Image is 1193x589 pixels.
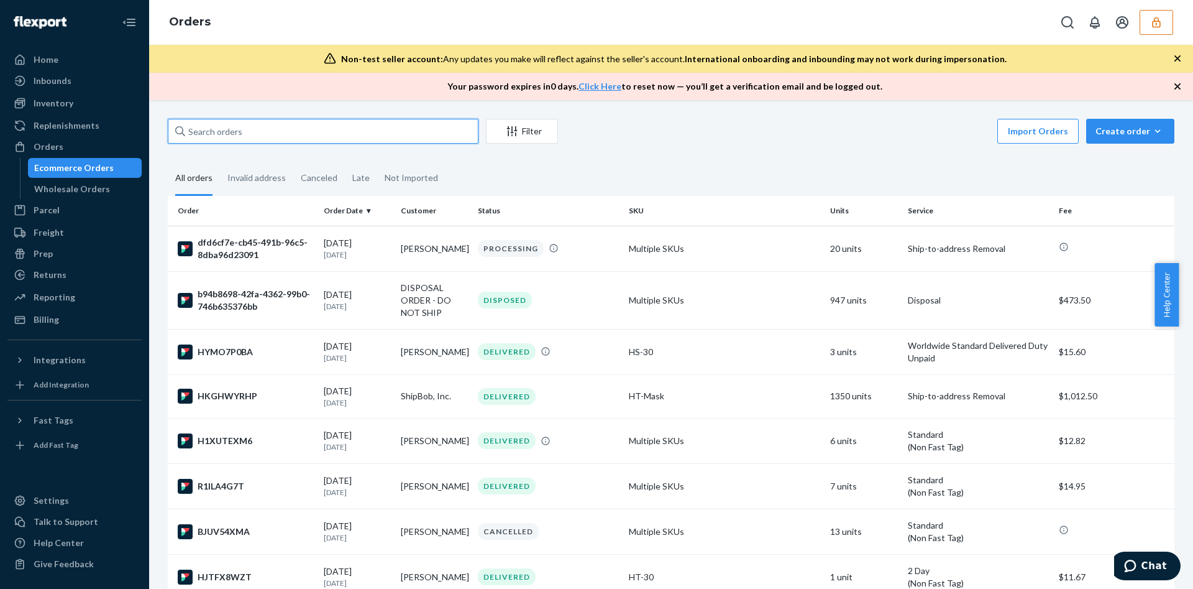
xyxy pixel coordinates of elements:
td: 947 units [825,271,902,329]
div: Canceled [301,162,337,194]
td: 13 units [825,509,902,554]
td: Multiple SKUs [624,418,825,463]
td: 1350 units [825,374,902,418]
div: All orders [175,162,213,196]
th: Order [168,196,319,226]
button: Open notifications [1082,10,1107,35]
div: BJUV54XMA [178,524,314,539]
button: Give Feedback [7,554,142,574]
p: [DATE] [324,353,391,363]
p: 2 Day [908,565,1049,577]
div: DELIVERED [478,343,536,360]
div: Integrations [34,354,86,366]
div: Add Fast Tag [34,440,78,450]
div: [DATE] [324,385,391,408]
span: International onboarding and inbounding may not work during impersonation. [685,53,1007,64]
div: Freight [34,226,64,239]
div: DELIVERED [478,568,536,585]
div: [DATE] [324,237,391,260]
p: [DATE] [324,249,391,260]
a: Add Fast Tag [7,435,142,455]
th: Status [473,196,624,226]
a: Replenishments [7,116,142,136]
div: [DATE] [324,520,391,543]
td: $15.60 [1054,329,1174,374]
a: Inventory [7,93,142,113]
a: Add Integration [7,375,142,395]
th: Units [825,196,902,226]
div: Create order [1095,125,1165,137]
div: HT-Mask [629,390,820,402]
div: Wholesale Orders [34,183,110,195]
a: Settings [7,491,142,511]
p: [DATE] [324,532,391,543]
div: [DATE] [324,340,391,363]
td: [PERSON_NAME] [396,329,473,374]
th: Fee [1054,196,1174,226]
td: [PERSON_NAME] [396,226,473,271]
div: Invalid address [227,162,286,194]
td: DISPOSAL ORDER - DO NOT SHIP [396,271,473,329]
div: Prep [34,248,53,260]
div: Ecommerce Orders [34,162,114,174]
div: HS-30 [629,346,820,358]
a: Parcel [7,200,142,220]
p: [DATE] [324,487,391,498]
div: Reporting [34,291,75,304]
p: Standard [908,519,1049,532]
div: CANCELLED [478,523,539,540]
p: Your password expires in 0 days . to reset now — you’ll get a verification email and be logged out. [447,80,882,93]
div: DELIVERED [478,478,536,494]
div: HKGHWYRHP [178,389,314,404]
div: DISPOSED [478,292,532,308]
div: Inbounds [34,75,71,87]
div: b94b8698-42fa-4362-99b0-746b635376bb [178,288,314,313]
td: $14.95 [1054,463,1174,509]
td: [PERSON_NAME] [396,509,473,554]
button: Close Navigation [117,10,142,35]
button: Open Search Box [1055,10,1080,35]
td: Multiple SKUs [624,226,825,271]
ol: breadcrumbs [159,4,221,40]
p: Standard [908,429,1049,441]
button: Help Center [1154,263,1179,327]
button: Open account menu [1110,10,1135,35]
div: Any updates you make will reflect against the seller's account. [341,53,1007,65]
p: [DATE] [324,397,391,408]
p: Worldwide Standard Delivered Duty Unpaid [908,340,1049,364]
span: Non-test seller account: [341,53,443,64]
div: HYMO7P0BA [178,345,314,359]
th: Order Date [319,196,396,226]
div: R1ILA4G7T [178,479,314,494]
div: Parcel [34,204,60,216]
div: DELIVERED [478,388,536,405]
button: Filter [486,119,558,144]
button: Fast Tags [7,410,142,430]
button: Create order [1086,119,1174,144]
div: Inventory [34,97,73,109]
div: H1XUTEXM6 [178,434,314,448]
td: $1,012.50 [1054,374,1174,418]
div: Filter [487,125,557,137]
div: Returns [34,269,66,281]
div: [DATE] [324,429,391,452]
div: Fast Tags [34,414,73,427]
a: Prep [7,244,142,264]
div: [DATE] [324,475,391,498]
button: Integrations [7,350,142,370]
td: [PERSON_NAME] [396,463,473,509]
a: Billing [7,310,142,330]
div: Add Integration [34,379,89,390]
td: Disposal [903,271,1054,329]
div: Talk to Support [34,516,98,528]
td: $473.50 [1054,271,1174,329]
th: Service [903,196,1054,226]
div: (Non Fast Tag) [908,532,1049,544]
input: Search orders [168,119,478,144]
div: Orders [34,141,63,153]
div: Give Feedback [34,558,94,570]
td: Multiple SKUs [624,463,825,509]
div: (Non Fast Tag) [908,441,1049,453]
